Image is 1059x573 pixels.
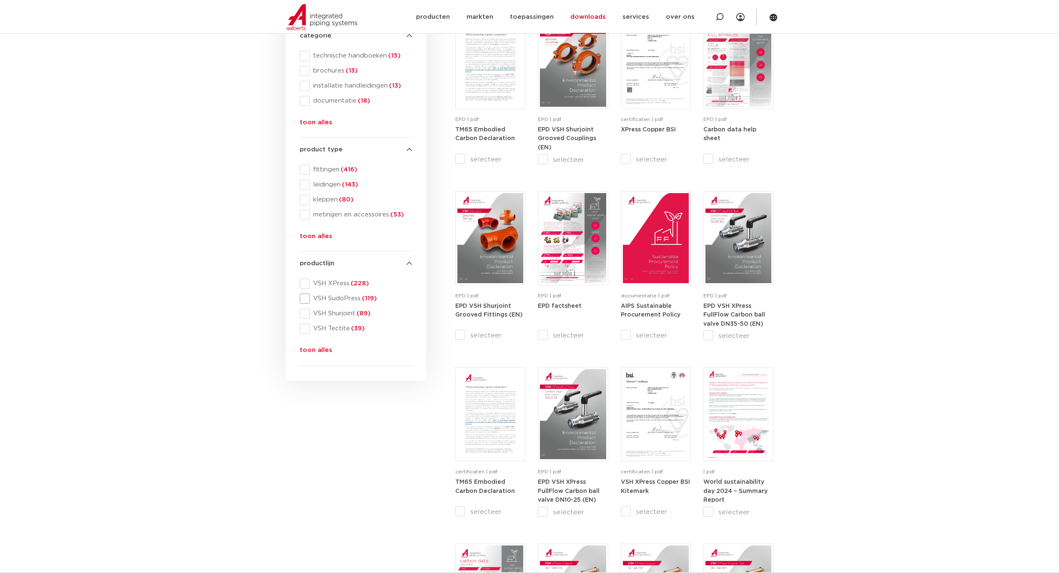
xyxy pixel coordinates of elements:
[455,127,515,142] strong: TM65 Embodied Carbon Declaration
[538,479,600,503] strong: EPD VSH XPress FullFlow Carbon ball valve DN10-25 (EN)
[310,52,412,60] span: technische handboeken
[621,479,690,494] a: VSH XPress Copper BSI Kitemark
[455,469,497,474] span: certificaten | pdf
[455,330,525,340] label: selecteer
[310,309,412,318] span: VSH Shurjoint
[623,17,689,107] img: XPress_Koper_BSI-pdf.jpg
[538,293,561,298] span: EPD | pdf
[310,324,412,333] span: VSH Tectite
[300,324,412,334] div: VSH Tectite(39)
[455,303,523,318] a: EPD VSH Shurjoint Grooved Fittings (EN)
[705,193,771,283] img: VSH-XPress-Carbon-BallValveDN35-50_A4EPD_5011435-_2024_1.0_EN-pdf.jpg
[344,68,358,74] span: (13)
[355,310,371,317] span: (89)
[623,369,689,459] img: XPress_Koper_BSI_KM789225-1-pdf.jpg
[310,82,412,90] span: installatie handleidingen
[538,303,582,309] a: EPD factsheet
[361,295,377,302] span: (119)
[310,166,412,174] span: fittingen
[538,330,608,340] label: selecteer
[703,331,773,341] label: selecteer
[310,196,412,204] span: kleppen
[310,279,412,288] span: VSH XPress
[300,195,412,205] div: kleppen(80)
[621,469,663,474] span: certificaten | pdf
[356,98,370,104] span: (18)
[300,81,412,91] div: installatie handleidingen(13)
[338,196,354,203] span: (80)
[703,117,727,122] span: EPD | pdf
[300,118,332,131] button: toon alles
[300,66,412,76] div: brochures(13)
[538,117,561,122] span: EPD | pdf
[300,165,412,175] div: fittingen(416)
[703,507,773,517] label: selecteer
[310,294,412,303] span: VSH SudoPress
[339,166,357,173] span: (416)
[621,330,691,340] label: selecteer
[310,181,412,189] span: leidingen
[703,303,765,327] a: EPD VSH XPress FullFlow Carbon ball valve DN35-50 (EN)
[300,345,332,359] button: toon alles
[540,193,606,283] img: Aips-EPD-A4Factsheet_NL-pdf.jpg
[703,154,773,164] label: selecteer
[389,211,404,218] span: (53)
[621,127,676,133] strong: XPress Copper BSI
[300,279,412,289] div: VSH XPress(228)
[538,126,596,151] a: EPD VSH Shurjoint Grooved Couplings (EN)
[350,325,365,332] span: (39)
[300,294,412,304] div: VSH SudoPress(119)
[623,193,689,283] img: Aips_A4Sustainable-Procurement-Policy_5011446_EN-pdf.jpg
[388,83,401,89] span: (13)
[300,259,412,269] h4: productlijn
[621,303,680,318] a: AIPS Sustainable Procurement Policy
[621,293,670,298] span: documentatie | pdf
[621,507,691,517] label: selecteer
[310,97,412,105] span: documentatie
[455,293,479,298] span: EPD | pdf
[621,126,676,133] a: XPress Copper BSI
[300,31,412,41] h4: categorie
[455,117,479,122] span: EPD | pdf
[703,479,768,503] a: World sustainability day 2024 – Summary Report
[538,507,608,517] label: selecteer
[300,180,412,190] div: leidingen(143)
[455,154,525,164] label: selecteer
[703,126,756,142] a: Carbon data help sheet
[703,293,727,298] span: EPD | pdf
[538,155,608,165] label: selecteer
[621,154,691,164] label: selecteer
[457,193,523,283] img: VSH-Shurjoint-Grooved-Fittings_A4EPD_5011523_EN-pdf.jpg
[310,211,412,219] span: metingen en accessoires
[540,369,606,459] img: VSH-XPress-Carbon-BallValveDN10-25_A4EPD_5011424-_2024_1.0_EN-pdf.jpg
[457,17,523,107] img: TM65-Embodied-Carbon-Declaration-pdf.jpg
[703,469,715,474] span: | pdf
[300,210,412,220] div: metingen en accessoires(53)
[300,145,412,155] h4: product type
[387,53,401,59] span: (15)
[538,127,596,151] strong: EPD VSH Shurjoint Grooved Couplings (EN)
[300,96,412,106] div: documentatie(18)
[300,231,332,245] button: toon alles
[300,51,412,61] div: technische handboeken(15)
[703,127,756,142] strong: Carbon data help sheet
[455,507,525,517] label: selecteer
[341,181,358,188] span: (143)
[455,479,515,494] a: TM65 Embodied Carbon Declaration
[705,17,771,107] img: NL-Carbon-data-help-sheet-pdf.jpg
[621,117,663,122] span: certificaten | pdf
[457,369,523,459] img: TM65-Embodied-Carbon-Declaration-1-pdf.jpg
[538,469,561,474] span: EPD | pdf
[705,369,771,459] img: WSD2024-Summary-Report-pdf.jpg
[349,280,369,286] span: (228)
[540,17,606,107] img: VSH-Shurjoint-Grooved-Couplings_A4EPD_5011512_EN-pdf.jpg
[300,309,412,319] div: VSH Shurjoint(89)
[310,67,412,75] span: brochures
